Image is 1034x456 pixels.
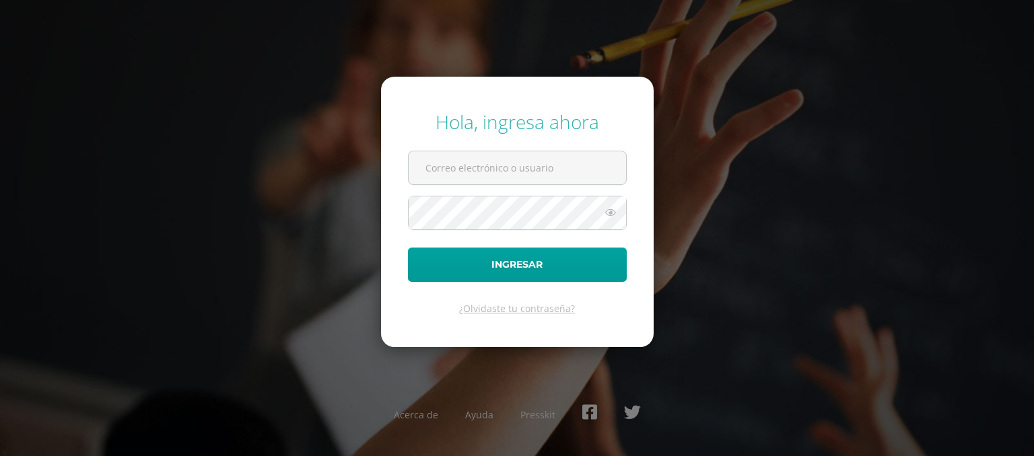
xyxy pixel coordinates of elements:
[520,408,555,421] a: Presskit
[408,248,627,282] button: Ingresar
[394,408,438,421] a: Acerca de
[459,302,575,315] a: ¿Olvidaste tu contraseña?
[465,408,493,421] a: Ayuda
[409,151,626,184] input: Correo electrónico o usuario
[408,109,627,135] div: Hola, ingresa ahora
